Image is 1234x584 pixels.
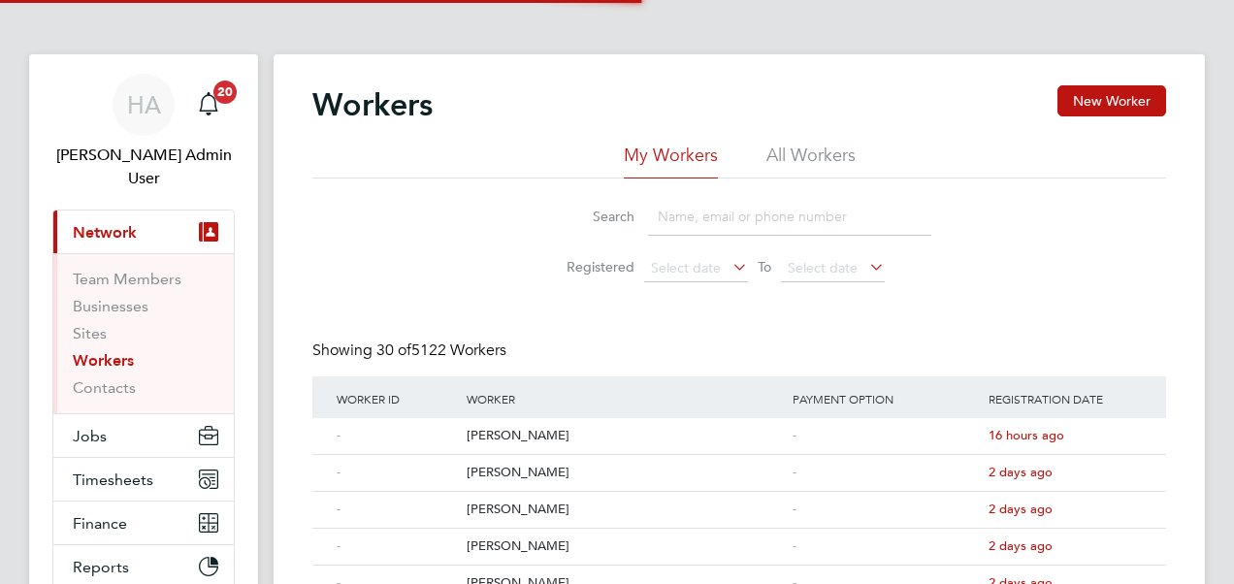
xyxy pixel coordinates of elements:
[332,376,462,421] div: Worker ID
[53,458,234,501] button: Timesheets
[73,427,107,445] span: Jobs
[766,144,856,178] li: All Workers
[189,74,228,136] a: 20
[989,464,1053,480] span: 2 days ago
[1057,85,1166,116] button: New Worker
[462,492,788,528] div: [PERSON_NAME]
[53,414,234,457] button: Jobs
[332,528,1147,544] a: -[PERSON_NAME]-2 days ago
[462,529,788,565] div: [PERSON_NAME]
[624,144,718,178] li: My Workers
[462,376,788,421] div: Worker
[53,253,234,413] div: Network
[332,565,1147,581] a: -[PERSON_NAME]-2 days ago
[73,558,129,576] span: Reports
[788,259,858,276] span: Select date
[332,418,462,454] div: -
[73,297,148,315] a: Businesses
[332,529,462,565] div: -
[376,341,411,360] span: 30 of
[788,376,984,421] div: Payment Option
[53,502,234,544] button: Finance
[332,455,462,491] div: -
[989,427,1064,443] span: 16 hours ago
[52,144,235,190] span: Hays Admin User
[73,514,127,533] span: Finance
[312,341,510,361] div: Showing
[462,455,788,491] div: [PERSON_NAME]
[312,85,433,124] h2: Workers
[73,270,181,288] a: Team Members
[547,258,634,276] label: Registered
[752,254,777,279] span: To
[52,74,235,190] a: HA[PERSON_NAME] Admin User
[332,417,1147,434] a: -[PERSON_NAME]-16 hours ago
[73,470,153,489] span: Timesheets
[127,92,161,117] span: HA
[213,81,237,104] span: 20
[989,537,1053,554] span: 2 days ago
[332,454,1147,470] a: -[PERSON_NAME]-2 days ago
[376,341,506,360] span: 5122 Workers
[788,492,984,528] div: -
[547,208,634,225] label: Search
[73,223,137,242] span: Network
[462,418,788,454] div: [PERSON_NAME]
[788,529,984,565] div: -
[788,418,984,454] div: -
[73,351,134,370] a: Workers
[984,376,1147,421] div: Registration Date
[332,492,462,528] div: -
[332,491,1147,507] a: -[PERSON_NAME]-2 days ago
[73,324,107,342] a: Sites
[53,211,234,253] button: Network
[989,501,1053,517] span: 2 days ago
[73,378,136,397] a: Contacts
[651,259,721,276] span: Select date
[648,198,931,236] input: Name, email or phone number
[788,455,984,491] div: -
